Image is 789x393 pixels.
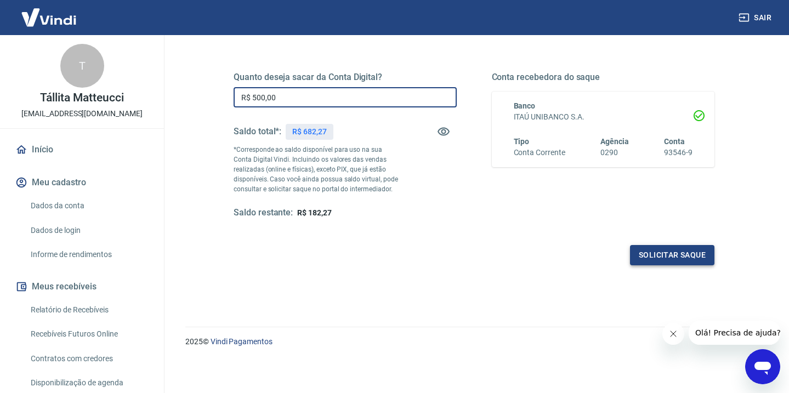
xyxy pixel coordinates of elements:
[514,101,536,110] span: Banco
[736,8,776,28] button: Sair
[514,137,530,146] span: Tipo
[26,219,151,242] a: Dados de login
[234,72,457,83] h5: Quanto deseja sacar da Conta Digital?
[13,275,151,299] button: Meus recebíveis
[60,44,104,88] div: T
[234,145,401,194] p: *Corresponde ao saldo disponível para uso na sua Conta Digital Vindi. Incluindo os valores das ve...
[21,108,143,119] p: [EMAIL_ADDRESS][DOMAIN_NAME]
[211,337,273,346] a: Vindi Pagamentos
[745,349,780,384] iframe: Botão para abrir a janela de mensagens
[13,1,84,34] img: Vindi
[26,348,151,370] a: Contratos com credores
[689,321,780,345] iframe: Mensagem da empresa
[514,111,693,123] h6: ITAÚ UNIBANCO S.A.
[234,126,281,137] h5: Saldo total*:
[13,138,151,162] a: Início
[26,299,151,321] a: Relatório de Recebíveis
[26,323,151,345] a: Recebíveis Futuros Online
[13,170,151,195] button: Meu cadastro
[26,243,151,266] a: Informe de rendimentos
[297,208,332,217] span: R$ 182,27
[630,245,714,265] button: Solicitar saque
[292,126,327,138] p: R$ 682,27
[514,147,565,158] h6: Conta Corrente
[600,137,629,146] span: Agência
[600,147,629,158] h6: 0290
[234,207,293,219] h5: Saldo restante:
[185,336,763,348] p: 2025 ©
[40,92,123,104] p: Tállita Matteucci
[662,323,684,345] iframe: Fechar mensagem
[492,72,715,83] h5: Conta recebedora do saque
[664,137,685,146] span: Conta
[7,8,92,16] span: Olá! Precisa de ajuda?
[664,147,692,158] h6: 93546-9
[26,195,151,217] a: Dados da conta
